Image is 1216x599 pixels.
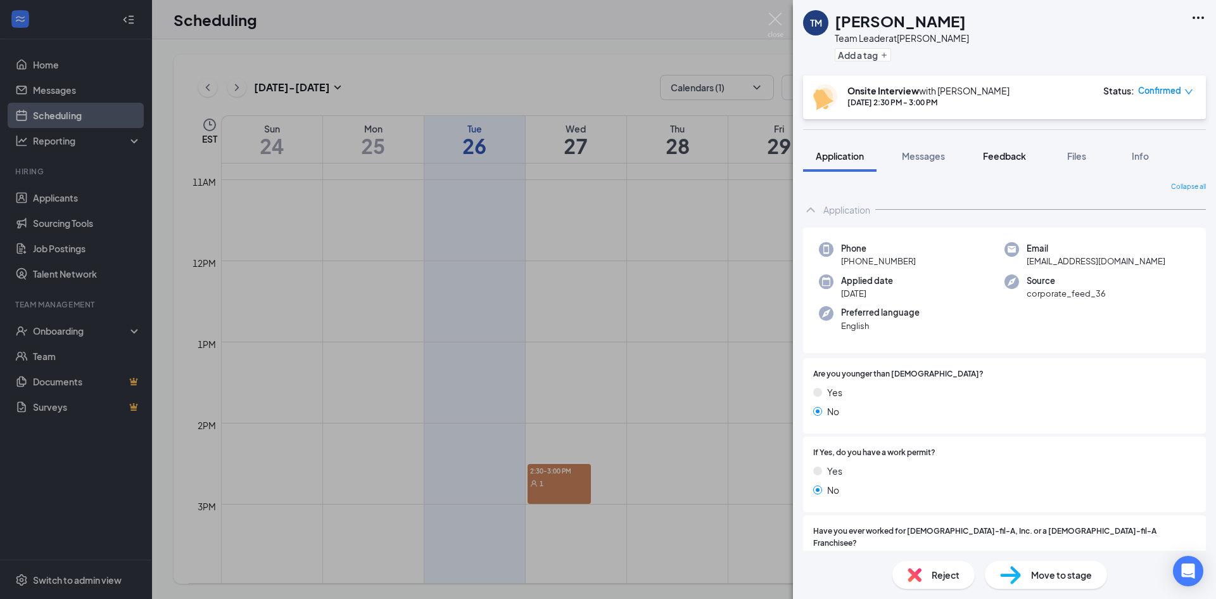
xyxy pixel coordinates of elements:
div: Team Leader at [PERSON_NAME] [835,32,969,44]
span: corporate_feed_36 [1027,287,1106,300]
span: Application [816,150,864,162]
span: Reject [932,568,959,582]
button: PlusAdd a tag [835,48,891,61]
span: Yes [827,385,842,399]
span: No [827,404,839,418]
span: Move to stage [1031,568,1092,582]
span: If Yes, do you have a work permit? [813,447,935,459]
span: Files [1067,150,1086,162]
b: Onsite Interview [847,85,919,96]
span: Email [1027,242,1165,255]
h1: [PERSON_NAME] [835,10,966,32]
div: Status : [1103,84,1134,97]
span: [PHONE_NUMBER] [841,255,916,267]
span: Phone [841,242,916,255]
svg: Ellipses [1191,10,1206,25]
span: Source [1027,274,1106,287]
div: Application [823,203,870,216]
span: [DATE] [841,287,893,300]
span: Feedback [983,150,1026,162]
span: Collapse all [1171,182,1206,192]
span: English [841,319,920,332]
div: with [PERSON_NAME] [847,84,1010,97]
span: Yes [827,464,842,478]
span: Are you younger than [DEMOGRAPHIC_DATA]? [813,368,984,380]
span: No [827,483,839,497]
svg: Plus [880,51,888,59]
span: Have you ever worked for [DEMOGRAPHIC_DATA]-fil-A, Inc. or a [DEMOGRAPHIC_DATA]-fil-A Franchisee? [813,525,1196,550]
div: Open Intercom Messenger [1173,556,1203,586]
svg: ChevronUp [803,202,818,217]
span: down [1184,87,1193,96]
div: [DATE] 2:30 PM - 3:00 PM [847,97,1010,108]
span: Confirmed [1138,84,1181,97]
span: [EMAIL_ADDRESS][DOMAIN_NAME] [1027,255,1165,267]
span: Preferred language [841,306,920,319]
span: Applied date [841,274,893,287]
span: Messages [902,150,945,162]
span: Info [1132,150,1149,162]
div: TM [810,16,822,29]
